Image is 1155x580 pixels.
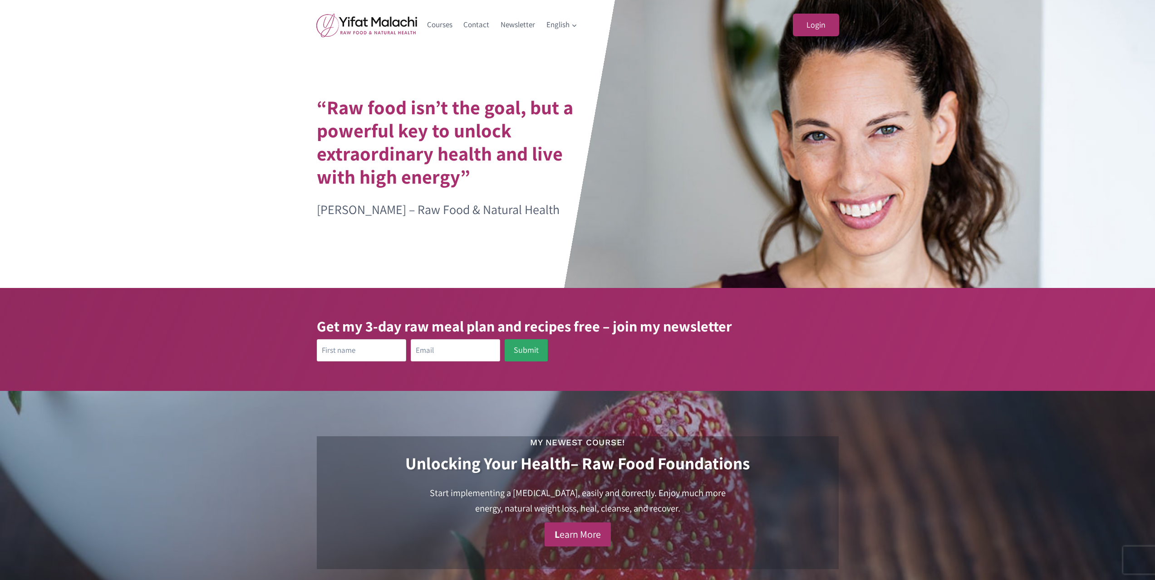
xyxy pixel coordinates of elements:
input: Email [411,339,500,361]
p: [PERSON_NAME] – Raw Food & Natural Health [317,200,597,220]
strong: Unlocking Your Health [405,452,570,474]
a: Contact [458,14,495,36]
nav: Primary Navigation [422,14,583,36]
a: Learn More [545,522,611,546]
h2: – Raw Food Foundations [317,453,839,474]
a: Courses [422,14,458,36]
strong: L [555,528,560,541]
h3: My Newest Course! [317,436,839,449]
h4: Start implementing a [MEDICAL_DATA], easily and correctly. Enjoy much more energy, natural weight... [419,485,737,517]
input: First name [317,339,406,361]
a: Newsletter [495,14,541,36]
a: Login [793,14,839,37]
button: Submit [505,339,548,361]
h3: Get my 3-day raw meal plan and recipes free – join my newsletter [317,315,839,337]
span: English [546,19,577,31]
img: yifat_logo41_en.png [316,13,417,37]
h1: “Raw food isn’t the goal, but a powerful key to unlock extraordinary health and live with high en... [317,96,597,188]
a: English [541,14,583,36]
